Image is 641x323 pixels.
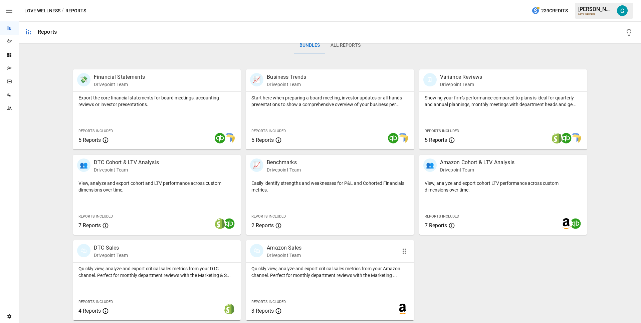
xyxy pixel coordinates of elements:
p: Easily identify strengths and weaknesses for P&L and Cohorted Financials metrics. [251,180,408,193]
div: 💸 [77,73,90,86]
p: Export the core financial statements for board meetings, accounting reviews or investor presentat... [78,94,235,108]
img: smart model [224,133,235,143]
img: Gavin Acres [617,5,628,16]
span: 5 Reports [425,137,447,143]
img: quickbooks [561,133,572,143]
button: Gavin Acres [613,1,632,20]
img: smart model [570,133,581,143]
img: quickbooks [215,133,225,143]
div: 🗓 [423,73,437,86]
span: 5 Reports [78,137,101,143]
p: Showing your firm's performance compared to plans is ideal for quarterly and annual plannings, mo... [425,94,582,108]
p: Financial Statements [94,73,145,81]
span: Reports Included [251,129,286,133]
p: Drivepoint Team [440,167,514,173]
img: quickbooks [224,218,235,229]
button: Bundles [294,37,325,53]
p: DTC Cohort & LTV Analysis [94,158,159,167]
img: quickbooks [388,133,399,143]
span: 2 Reports [251,222,274,229]
img: smart model [397,133,408,143]
img: shopify [215,218,225,229]
div: / [62,7,64,15]
span: 4 Reports [78,308,101,314]
span: 7 Reports [78,222,101,229]
p: Amazon Cohort & LTV Analysis [440,158,514,167]
span: Reports Included [251,214,286,219]
p: Drivepoint Team [94,167,159,173]
p: Drivepoint Team [267,81,306,88]
p: Drivepoint Team [440,81,482,88]
div: 🛍 [250,244,263,257]
p: Variance Reviews [440,73,482,81]
p: View, analyze and export cohort and LTV performance across custom dimensions over time. [78,180,235,193]
button: 239Credits [529,5,571,17]
p: Start here when preparing a board meeting, investor updates or all-hands presentations to show a ... [251,94,408,108]
span: 7 Reports [425,222,447,229]
p: Drivepoint Team [267,252,301,259]
span: 5 Reports [251,137,274,143]
span: Reports Included [78,300,113,304]
p: Drivepoint Team [94,81,145,88]
div: 📈 [250,73,263,86]
span: Reports Included [251,300,286,304]
p: Amazon Sales [267,244,301,252]
p: View, analyze and export cohort LTV performance across custom dimensions over time. [425,180,582,193]
button: All Reports [325,37,366,53]
span: 3 Reports [251,308,274,314]
span: 239 Credits [541,7,568,15]
div: 🛍 [77,244,90,257]
span: Reports Included [425,214,459,219]
span: Reports Included [78,129,113,133]
p: Quickly view, analyze and export critical sales metrics from your DTC channel. Perfect for monthl... [78,265,235,279]
div: Love Wellness [578,12,613,15]
p: DTC Sales [94,244,128,252]
p: Drivepoint Team [267,167,301,173]
img: amazon [397,304,408,314]
span: Reports Included [425,129,459,133]
p: Quickly view, analyze and export critical sales metrics from your Amazon channel. Perfect for mon... [251,265,408,279]
div: Reports [38,29,57,35]
span: Reports Included [78,214,113,219]
p: Benchmarks [267,158,301,167]
img: shopify [224,304,235,314]
p: Drivepoint Team [94,252,128,259]
div: 📈 [250,158,263,172]
div: 👥 [423,158,437,172]
p: Business Trends [267,73,306,81]
img: quickbooks [570,218,581,229]
div: 👥 [77,158,90,172]
img: amazon [561,218,572,229]
button: Love Wellness [24,7,60,15]
img: shopify [552,133,562,143]
div: [PERSON_NAME] [578,6,613,12]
